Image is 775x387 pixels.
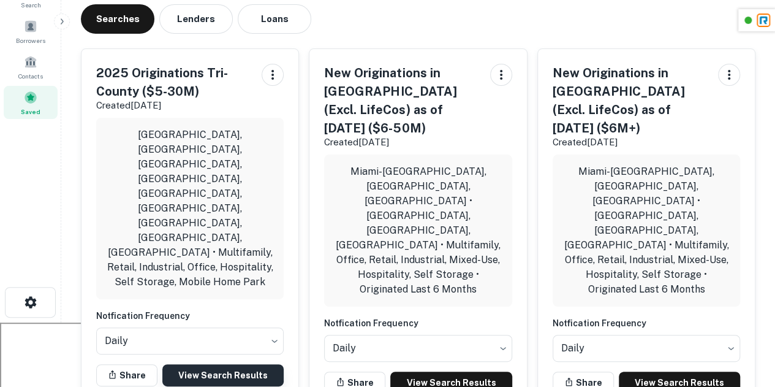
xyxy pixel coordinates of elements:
[18,71,43,81] span: Contacts
[81,4,154,34] button: Searches
[562,164,730,297] p: Miami-[GEOGRAPHIC_DATA], [GEOGRAPHIC_DATA], [GEOGRAPHIC_DATA] • [GEOGRAPHIC_DATA], [GEOGRAPHIC_DA...
[106,128,274,289] p: [GEOGRAPHIC_DATA], [GEOGRAPHIC_DATA], [GEOGRAPHIC_DATA], [GEOGRAPHIC_DATA], [GEOGRAPHIC_DATA], [G...
[96,98,252,113] p: Created [DATE]
[714,289,775,348] iframe: Chat Widget
[324,135,480,150] p: Created [DATE]
[21,107,40,117] span: Saved
[324,64,480,137] h5: New Originations in [GEOGRAPHIC_DATA] (Excl. LifeCos) as of [DATE] ($6-50M)
[96,64,252,101] h5: 2025 Originations Tri-County ($5-30M)
[4,50,58,83] a: Contacts
[162,364,284,386] a: View Search Results
[4,15,58,48] a: Borrowers
[553,135,708,150] p: Created [DATE]
[96,324,284,358] div: Without label
[16,36,45,45] span: Borrowers
[4,86,58,119] a: Saved
[553,331,740,366] div: Without label
[159,4,233,34] button: Lenders
[96,364,157,386] button: Share
[324,316,512,330] h6: Notfication Frequency
[238,4,311,34] button: Loans
[553,316,740,330] h6: Notfication Frequency
[334,164,502,297] p: Miami-[GEOGRAPHIC_DATA], [GEOGRAPHIC_DATA], [GEOGRAPHIC_DATA] • [GEOGRAPHIC_DATA], [GEOGRAPHIC_DA...
[96,309,284,323] h6: Notfication Frequency
[553,64,708,137] h5: New Originations in [GEOGRAPHIC_DATA] (Excl. LifeCos) as of [DATE] ($6M+)
[324,331,512,366] div: Without label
